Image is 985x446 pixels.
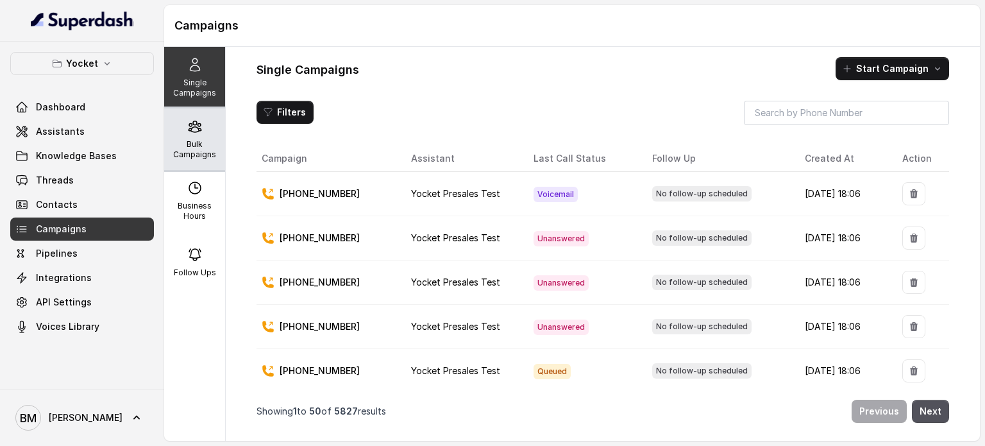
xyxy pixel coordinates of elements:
a: Campaigns [10,218,154,241]
span: Yocket Presales Test [411,365,500,376]
nav: Pagination [257,392,949,431]
span: No follow-up scheduled [652,275,752,290]
th: Last Call Status [523,146,642,172]
span: Campaigns [36,223,87,236]
p: Follow Ups [174,268,216,278]
span: 5827 [334,406,358,416]
span: Queued [534,364,571,379]
p: [PHONE_NUMBER] [280,276,360,289]
span: API Settings [36,296,92,309]
span: 50 [309,406,321,416]
span: Unanswered [534,275,589,291]
h1: Single Campaigns [257,60,359,80]
a: Integrations [10,266,154,289]
th: Created At [795,146,892,172]
th: Action [892,146,949,172]
span: Threads [36,174,74,187]
span: Integrations [36,271,92,284]
td: [DATE] 18:06 [795,172,892,216]
a: Assistants [10,120,154,143]
span: Contacts [36,198,78,211]
th: Follow Up [642,146,795,172]
p: [PHONE_NUMBER] [280,365,360,377]
a: Contacts [10,193,154,216]
span: Pipelines [36,247,78,260]
p: [PHONE_NUMBER] [280,187,360,200]
span: No follow-up scheduled [652,186,752,202]
p: [PHONE_NUMBER] [280,232,360,244]
span: [PERSON_NAME] [49,411,122,424]
span: Dashboard [36,101,85,114]
span: No follow-up scheduled [652,319,752,334]
h1: Campaigns [174,15,970,36]
a: API Settings [10,291,154,314]
p: Bulk Campaigns [169,139,220,160]
button: Filters [257,101,314,124]
span: Unanswered [534,231,589,246]
span: 1 [293,406,297,416]
button: Next [912,400,949,423]
button: Yocket [10,52,154,75]
span: Knowledge Bases [36,150,117,162]
span: Voices Library [36,320,99,333]
th: Campaign [257,146,401,172]
p: Showing to of results [257,405,386,418]
span: No follow-up scheduled [652,230,752,246]
p: [PHONE_NUMBER] [280,320,360,333]
a: Threads [10,169,154,192]
a: Voices Library [10,315,154,338]
img: light.svg [31,10,134,31]
span: Yocket Presales Test [411,232,500,243]
td: [DATE] 18:06 [795,349,892,393]
span: Unanswered [534,320,589,335]
text: BM [20,411,37,425]
button: Previous [852,400,907,423]
a: Pipelines [10,242,154,265]
button: Start Campaign [836,57,949,80]
span: Assistants [36,125,85,138]
a: Knowledge Bases [10,144,154,167]
td: [DATE] 18:06 [795,261,892,305]
a: Dashboard [10,96,154,119]
td: [DATE] 18:06 [795,216,892,261]
span: Yocket Presales Test [411,188,500,199]
span: Voicemail [534,187,578,202]
span: No follow-up scheduled [652,363,752,379]
th: Assistant [401,146,523,172]
input: Search by Phone Number [744,101,949,125]
td: [DATE] 18:06 [795,305,892,349]
p: Business Hours [169,201,220,221]
p: Single Campaigns [169,78,220,98]
p: Yocket [66,56,98,71]
span: Yocket Presales Test [411,321,500,332]
a: [PERSON_NAME] [10,400,154,436]
span: Yocket Presales Test [411,277,500,287]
